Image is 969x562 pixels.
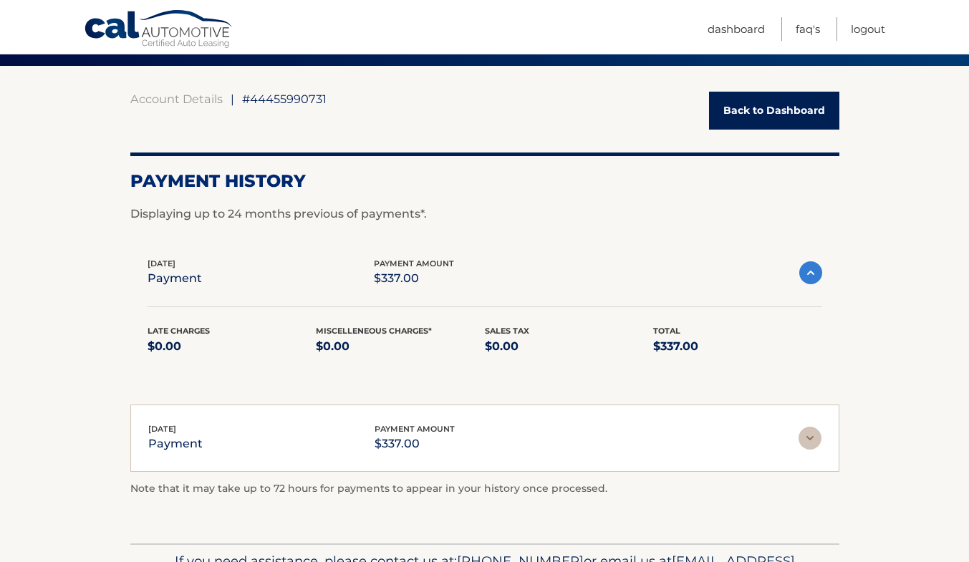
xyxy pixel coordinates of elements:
[148,258,175,268] span: [DATE]
[374,268,454,289] p: $337.00
[148,424,176,434] span: [DATE]
[148,268,202,289] p: payment
[485,326,529,336] span: Sales Tax
[375,434,455,454] p: $337.00
[708,17,765,41] a: Dashboard
[653,326,680,336] span: Total
[130,480,839,498] p: Note that it may take up to 72 hours for payments to appear in your history once processed.
[130,92,223,106] a: Account Details
[316,326,432,336] span: Miscelleneous Charges*
[148,434,203,454] p: payment
[242,92,327,106] span: #44455990731
[709,92,839,130] a: Back to Dashboard
[796,17,820,41] a: FAQ's
[799,261,822,284] img: accordion-active.svg
[148,336,317,357] p: $0.00
[799,427,821,450] img: accordion-rest.svg
[130,205,839,223] p: Displaying up to 24 months previous of payments*.
[374,258,454,268] span: payment amount
[130,170,839,192] h2: Payment History
[653,336,822,357] p: $337.00
[231,92,234,106] span: |
[375,424,455,434] span: payment amount
[148,326,210,336] span: Late Charges
[851,17,885,41] a: Logout
[316,336,485,357] p: $0.00
[485,336,654,357] p: $0.00
[84,9,234,51] a: Cal Automotive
